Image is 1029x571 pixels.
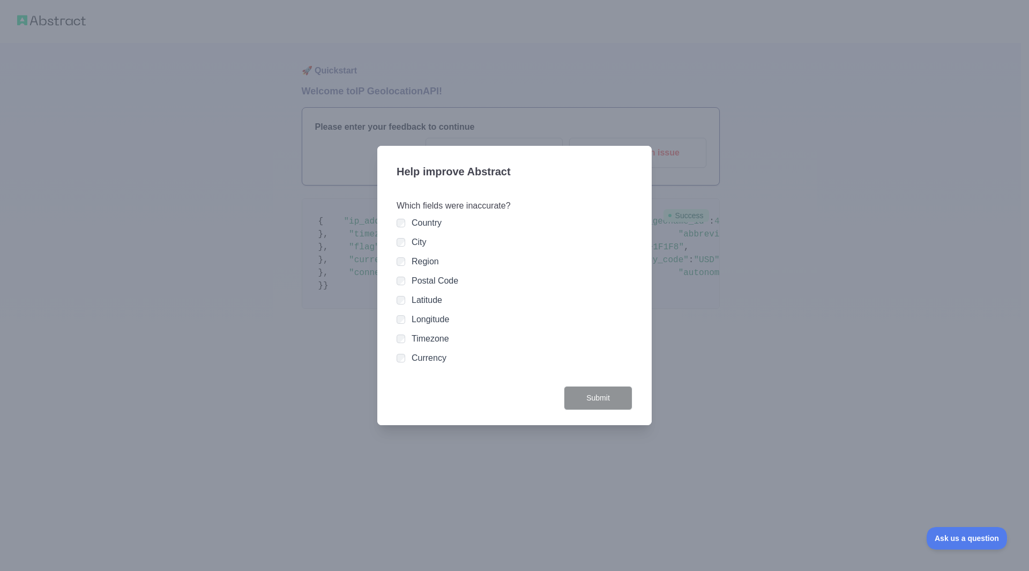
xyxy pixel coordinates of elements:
[397,199,632,212] h3: Which fields were inaccurate?
[412,334,449,343] label: Timezone
[412,238,427,247] label: City
[927,527,1008,550] iframe: Toggle Customer Support
[412,257,439,266] label: Region
[412,315,449,324] label: Longitude
[412,295,442,305] label: Latitude
[412,218,442,227] label: Country
[412,276,458,285] label: Postal Code
[397,159,632,187] h3: Help improve Abstract
[412,353,446,362] label: Currency
[564,386,632,410] button: Submit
